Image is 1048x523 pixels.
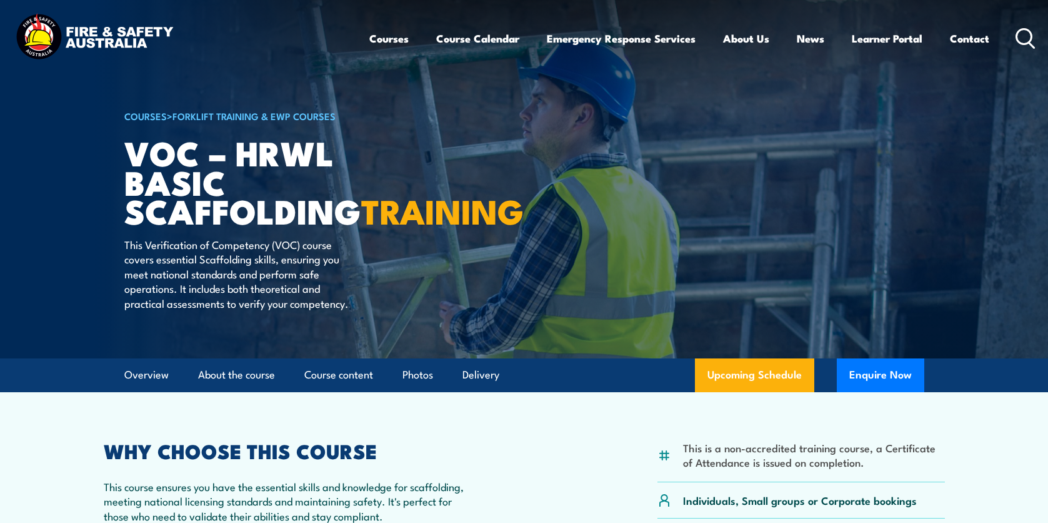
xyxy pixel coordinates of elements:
a: Upcoming Schedule [695,358,814,392]
a: About the course [198,358,275,392]
a: About Us [723,22,769,55]
a: Photos [402,358,433,392]
p: This Verification of Competency (VOC) course covers essential Scaffolding skills, ensuring you me... [124,237,352,310]
button: Enquire Now [837,358,924,392]
a: Delivery [462,358,499,392]
a: Emergency Response Services [547,22,696,55]
li: This is a non-accredited training course, a Certificate of Attendance is issued on completion. [683,440,945,470]
a: Forklift Training & EWP Courses [172,109,336,123]
a: Overview [124,358,169,392]
a: Learner Portal [852,22,922,55]
a: Contact [950,22,989,55]
a: News [797,22,824,55]
strong: TRAINING [361,184,524,236]
h6: > [124,108,433,123]
p: This course ensures you have the essential skills and knowledge for scaffolding, meeting national... [104,479,469,523]
h2: WHY CHOOSE THIS COURSE [104,442,469,459]
h1: VOC – HRWL Basic Scaffolding [124,138,433,225]
a: Course content [304,358,373,392]
a: Course Calendar [436,22,519,55]
p: Individuals, Small groups or Corporate bookings [683,493,917,507]
a: Courses [369,22,409,55]
a: COURSES [124,109,167,123]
